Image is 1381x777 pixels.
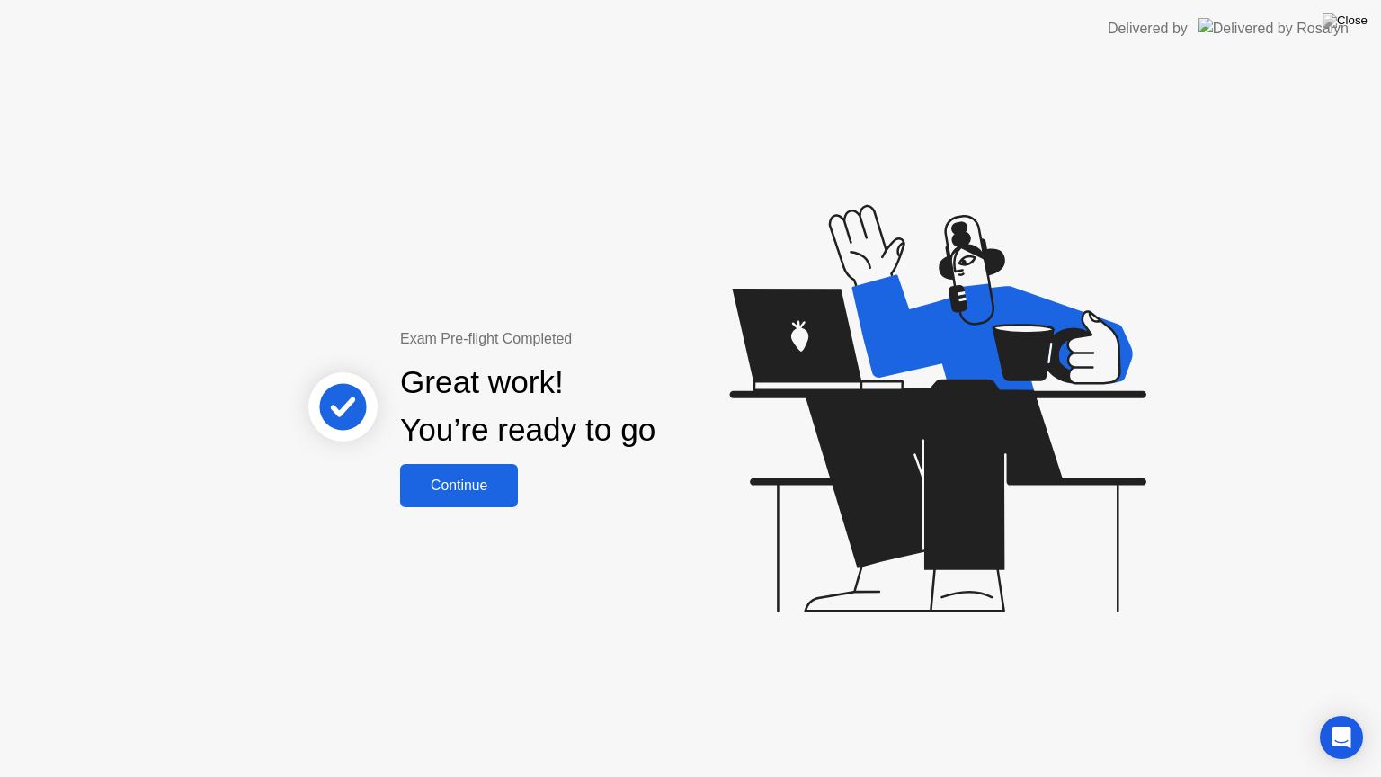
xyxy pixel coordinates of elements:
[405,478,512,494] div: Continue
[1320,716,1363,759] div: Open Intercom Messenger
[400,328,771,350] div: Exam Pre-flight Completed
[400,359,655,454] div: Great work! You’re ready to go
[1198,18,1349,39] img: Delivered by Rosalyn
[400,464,518,507] button: Continue
[1108,18,1188,40] div: Delivered by
[1323,13,1368,28] img: Close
